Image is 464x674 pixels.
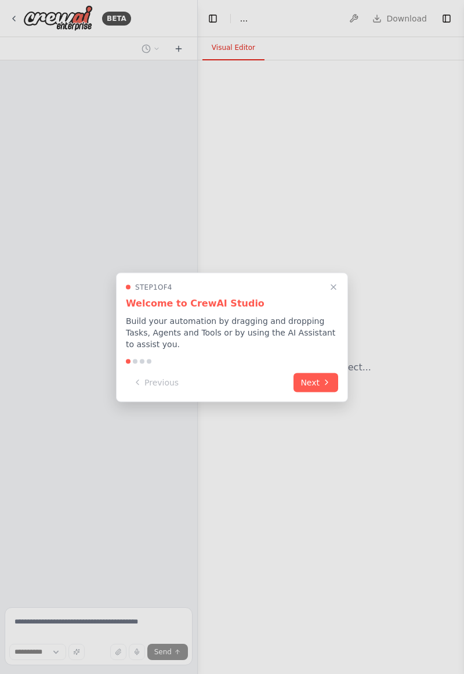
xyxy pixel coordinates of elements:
[126,296,338,310] h3: Welcome to CrewAI Studio
[327,280,340,294] button: Close walkthrough
[126,373,186,392] button: Previous
[135,282,172,291] span: Step 1 of 4
[293,373,338,392] button: Next
[126,315,338,349] p: Build your automation by dragging and dropping Tasks, Agents and Tools or by using the AI Assista...
[205,10,221,27] button: Hide left sidebar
